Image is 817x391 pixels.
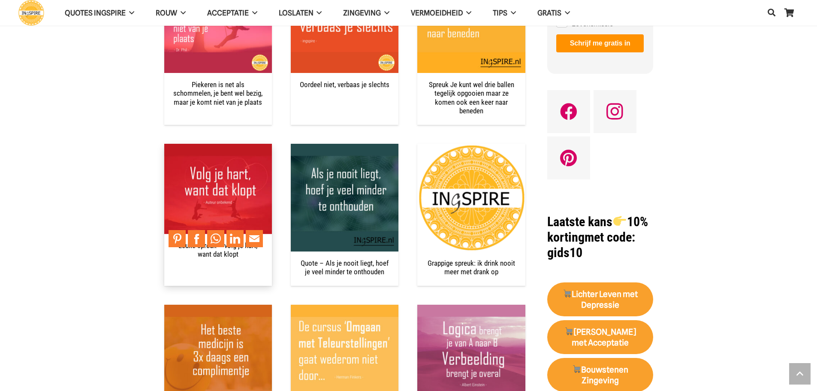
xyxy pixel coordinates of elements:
img: Spreuk: Als je nooit liegt, hoef je veel minder te onthouden | spreuken& gezegden Ingspire [291,144,398,252]
img: 🛒 [565,327,573,335]
a: GRATIS [527,2,581,24]
a: Quote – Als je nooit liegt, hoef je veel minder te onthouden [301,259,389,276]
a: Grappige spreuk: ik drink nooit meer met drank op [428,259,515,276]
li: LinkedIn [226,230,246,247]
span: ROUW [156,9,177,17]
strong: Lichter Leven met Depressie [562,289,638,310]
a: Mail to Email This [246,230,263,247]
img: Leuke spreuk: volg je hart, want dat klopt [164,144,272,252]
li: Facebook [188,230,207,247]
button: Schrijf me gratis in [556,34,644,52]
a: Pinterest [547,136,590,179]
a: Terug naar top [789,363,811,385]
a: Spreuk: Het beste medicijn is 3x daags een complimentje [164,306,272,314]
a: Share to LinkedIn [226,230,244,247]
a: Piekeren is net als schommelen, je bent wel bezig, maar je komt niet van je plaats [173,80,262,106]
span: Acceptatie [207,9,249,17]
a: VERMOEIDHEID [400,2,482,24]
li: WhatsApp [207,230,226,247]
h1: met code: gids10 [547,214,653,261]
a: Oordeel niet, verbaas je slechts [300,80,389,89]
a: TIPS [482,2,527,24]
a: Loslaten [268,2,333,24]
a: Facebook [547,90,590,133]
img: 🛒 [563,289,571,297]
a: Grappige spreuk: ik drink nooit meer met drank op [417,145,525,153]
a: 🛒[PERSON_NAME] met Acceptatie [547,320,653,355]
li: Pinterest [169,230,188,247]
a: Pin to Pinterest [169,230,186,247]
strong: Laatste kans 10% korting [547,214,648,245]
span: Loslaten [279,9,314,17]
a: Leuke spreuk – volg je hart, want dat klopt [178,241,257,258]
a: Quote – Als je nooit liegt, hoef je veel minder te onthouden [291,145,398,153]
a: Acceptatie [196,2,268,24]
span: Zingeving [343,9,381,17]
a: Citaat: De cursus Omgaan met Teleurstellingen gaat wederom niet door…! [291,306,398,314]
strong: Bouwstenen Zingeving [572,365,628,385]
a: Citaat – Logica brengt je van A naar B, verbeelding brengt je overal [417,306,525,314]
span: TIPS [493,9,507,17]
img: 👉 [613,215,626,227]
a: Leuke spreuk – volg je hart, want dat klopt [164,145,272,153]
a: Instagram [594,90,636,133]
span: VERMOEIDHEID [411,9,463,17]
span: QUOTES INGSPIRE [65,9,126,17]
img: 🛒 [573,365,581,373]
a: Share to Facebook [188,230,205,247]
a: ROUW [145,2,196,24]
a: Spreuk Je kunt wel drie ballen tegelijk opgooien maar ze komen ook een keer naar beneden [429,80,514,115]
a: Zingeving [332,2,400,24]
span: GRATIS [537,9,561,17]
li: Email This [246,230,265,247]
strong: [PERSON_NAME] met Acceptatie [564,327,636,348]
a: QUOTES INGSPIRE [54,2,145,24]
a: Zoeken [763,3,780,23]
a: 🛒Lichter Leven met Depressie [547,282,653,317]
a: Share to WhatsApp [207,230,224,247]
